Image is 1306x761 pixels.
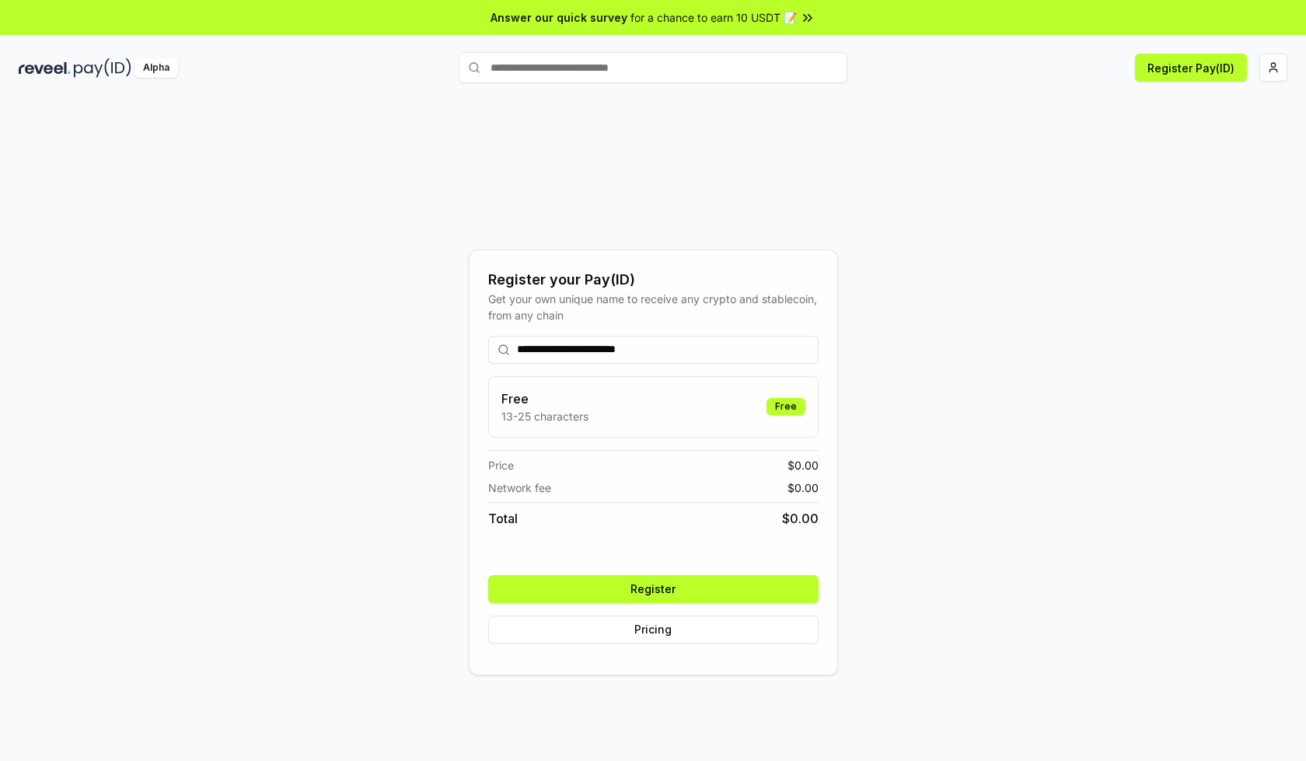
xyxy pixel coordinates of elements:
span: Total [488,509,518,528]
h3: Free [501,389,588,408]
span: Price [488,457,514,473]
span: for a chance to earn 10 USDT 📝 [630,9,797,26]
span: $ 0.00 [782,509,819,528]
div: Get your own unique name to receive any crypto and stablecoin, from any chain [488,291,819,323]
span: $ 0.00 [787,480,819,496]
button: Pricing [488,616,819,644]
div: Register your Pay(ID) [488,269,819,291]
img: reveel_dark [19,58,71,78]
p: 13-25 characters [501,408,588,424]
span: Network fee [488,480,551,496]
button: Register Pay(ID) [1135,54,1247,82]
span: $ 0.00 [787,457,819,473]
span: Answer our quick survey [491,9,627,26]
button: Register [488,575,819,603]
div: Free [766,398,805,415]
div: Alpha [134,58,178,78]
img: pay_id [74,58,131,78]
